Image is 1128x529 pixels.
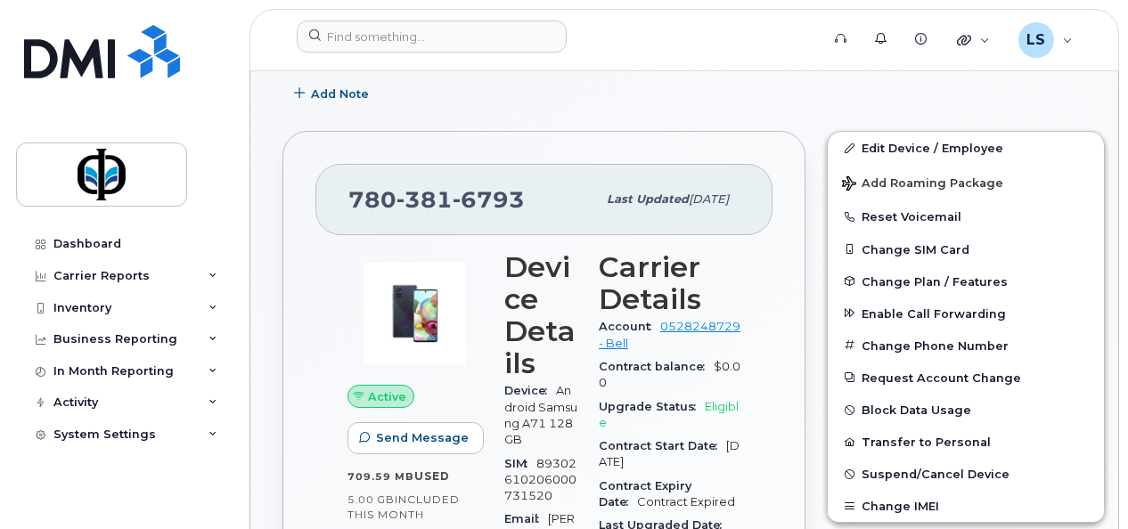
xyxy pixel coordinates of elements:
[862,306,1006,320] span: Enable Call Forwarding
[599,251,740,315] h3: Carrier Details
[599,439,726,452] span: Contract Start Date
[828,394,1104,426] button: Block Data Usage
[862,468,1009,481] span: Suspend/Cancel Device
[599,400,739,429] span: Eligible
[689,192,729,206] span: [DATE]
[828,164,1104,200] button: Add Roaming Package
[453,186,525,213] span: 6793
[282,77,384,110] button: Add Note
[828,362,1104,394] button: Request Account Change
[347,493,395,506] span: 5.00 GB
[828,426,1104,458] button: Transfer to Personal
[362,260,469,367] img: image20231002-3703462-2fiket.jpeg
[1026,29,1045,51] span: LS
[944,22,1002,58] div: Quicklinks
[637,495,735,509] span: Contract Expired
[828,490,1104,522] button: Change IMEI
[504,457,576,503] span: 89302610206000731520
[828,233,1104,265] button: Change SIM Card
[297,20,567,53] input: Find something...
[368,388,406,405] span: Active
[862,274,1008,288] span: Change Plan / Features
[842,176,1003,193] span: Add Roaming Package
[599,479,691,509] span: Contract Expiry Date
[828,132,1104,164] a: Edit Device / Employee
[828,297,1104,330] button: Enable Call Forwarding
[311,85,369,102] span: Add Note
[599,360,714,373] span: Contract balance
[504,512,548,525] span: Email
[414,469,450,483] span: used
[828,265,1104,297] button: Change Plan / Features
[347,470,414,483] span: 709.59 MB
[828,330,1104,362] button: Change Phone Number
[396,186,453,213] span: 381
[348,186,525,213] span: 780
[347,422,484,454] button: Send Message
[599,320,660,333] span: Account
[504,251,577,379] h3: Device Details
[504,457,536,470] span: SIM
[599,400,705,413] span: Upgrade Status
[828,200,1104,232] button: Reset Voicemail
[504,384,556,397] span: Device
[828,458,1104,490] button: Suspend/Cancel Device
[1006,22,1085,58] div: Luciann Sacrey
[376,429,469,446] span: Send Message
[599,320,740,349] a: 0528248729 - Bell
[347,492,460,522] span: included this month
[607,192,689,206] span: Last updated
